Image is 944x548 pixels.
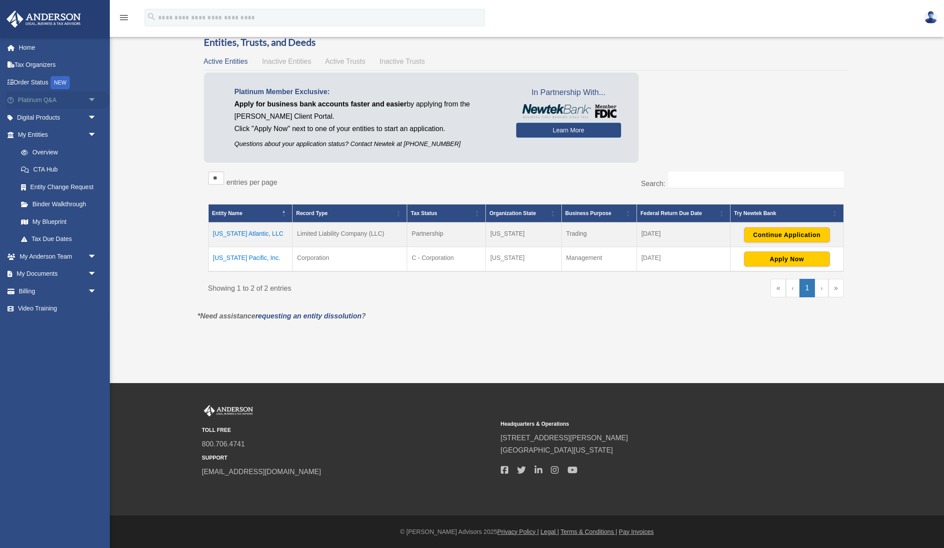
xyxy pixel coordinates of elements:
a: Learn More [516,123,621,138]
a: Platinum Q&Aarrow_drop_down [6,91,110,109]
a: Order StatusNEW [6,73,110,91]
a: First [770,279,786,297]
td: [US_STATE] Atlantic, LLC [208,223,293,247]
div: Try Newtek Bank [734,208,830,219]
label: entries per page [227,179,278,186]
th: Tax Status: Activate to sort [407,204,486,223]
td: [DATE] [637,247,730,271]
p: by applying from the [PERSON_NAME] Client Portal. [235,98,503,123]
span: arrow_drop_down [88,265,105,283]
img: Anderson Advisors Platinum Portal [4,11,83,28]
span: arrow_drop_down [88,109,105,127]
a: Home [6,39,110,56]
th: Record Type: Activate to sort [293,204,407,223]
th: Try Newtek Bank : Activate to sort [730,204,843,223]
em: *Need assistance ? [198,312,366,320]
th: Organization State: Activate to sort [486,204,562,223]
td: Corporation [293,247,407,271]
span: Business Purpose [565,210,611,216]
p: Click "Apply Now" next to one of your entities to start an application. [235,123,503,135]
span: Entity Name [212,210,242,216]
a: requesting an entity dissolution [255,312,362,320]
a: [STREET_ADDRESS][PERSON_NAME] [501,434,628,442]
img: User Pic [924,11,937,24]
span: Record Type [296,210,328,216]
a: Video Training [6,300,110,318]
a: Terms & Conditions | [561,528,617,535]
a: Next [815,279,828,297]
a: 800.706.4741 [202,440,245,448]
a: Pay Invoices [619,528,654,535]
small: Headquarters & Operations [501,420,793,429]
span: Organization State [489,210,536,216]
a: Billingarrow_drop_down [6,282,110,300]
h3: Entities, Trusts, and Deeds [204,36,848,49]
th: Federal Return Due Date: Activate to sort [637,204,730,223]
a: Digital Productsarrow_drop_down [6,109,110,126]
span: In Partnership With... [516,86,621,100]
div: Showing 1 to 2 of 2 entries [208,279,520,295]
span: Inactive Trusts [380,58,425,65]
th: Business Purpose: Activate to sort [561,204,637,223]
img: Anderson Advisors Platinum Portal [202,405,255,416]
span: Active Entities [204,58,248,65]
td: [US_STATE] [486,247,562,271]
th: Entity Name: Activate to invert sorting [208,204,293,223]
a: Tax Due Dates [12,230,105,248]
a: Legal | [541,528,559,535]
td: Trading [561,223,637,247]
a: My Documentsarrow_drop_down [6,265,110,283]
label: Search: [641,180,665,187]
td: [US_STATE] Pacific, Inc. [208,247,293,271]
span: arrow_drop_down [88,126,105,144]
a: My Anderson Teamarrow_drop_down [6,248,110,265]
a: Binder Walkthrough [12,196,105,213]
td: [DATE] [637,223,730,247]
a: menu [119,15,129,23]
i: search [147,12,156,22]
div: NEW [51,76,70,89]
a: [GEOGRAPHIC_DATA][US_STATE] [501,446,613,454]
p: Questions about your application status? Contact Newtek at [PHONE_NUMBER] [235,139,503,150]
span: arrow_drop_down [88,282,105,300]
a: [EMAIL_ADDRESS][DOMAIN_NAME] [202,468,321,475]
span: arrow_drop_down [88,248,105,266]
a: CTA Hub [12,161,105,179]
a: Overview [12,143,101,161]
span: Active Trusts [325,58,365,65]
a: Entity Change Request [12,178,105,196]
span: Inactive Entities [262,58,311,65]
span: Tax Status [411,210,437,216]
small: SUPPORT [202,453,495,463]
a: My Entitiesarrow_drop_down [6,126,105,144]
div: © [PERSON_NAME] Advisors 2025 [110,526,944,537]
a: Previous [786,279,799,297]
small: TOLL FREE [202,426,495,435]
td: [US_STATE] [486,223,562,247]
a: 1 [799,279,815,297]
td: Management [561,247,637,271]
td: C - Corporation [407,247,486,271]
a: Last [828,279,844,297]
span: Apply for business bank accounts faster and easier [235,100,407,108]
a: My Blueprint [12,213,105,230]
span: arrow_drop_down [88,91,105,110]
span: Federal Return Due Date [640,210,702,216]
a: Tax Organizers [6,56,110,74]
img: NewtekBankLogoSM.png [521,104,617,118]
i: menu [119,12,129,23]
button: Apply Now [744,252,830,267]
button: Continue Application [744,227,830,242]
p: Platinum Member Exclusive: [235,86,503,98]
a: Privacy Policy | [497,528,539,535]
td: Partnership [407,223,486,247]
td: Limited Liability Company (LLC) [293,223,407,247]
